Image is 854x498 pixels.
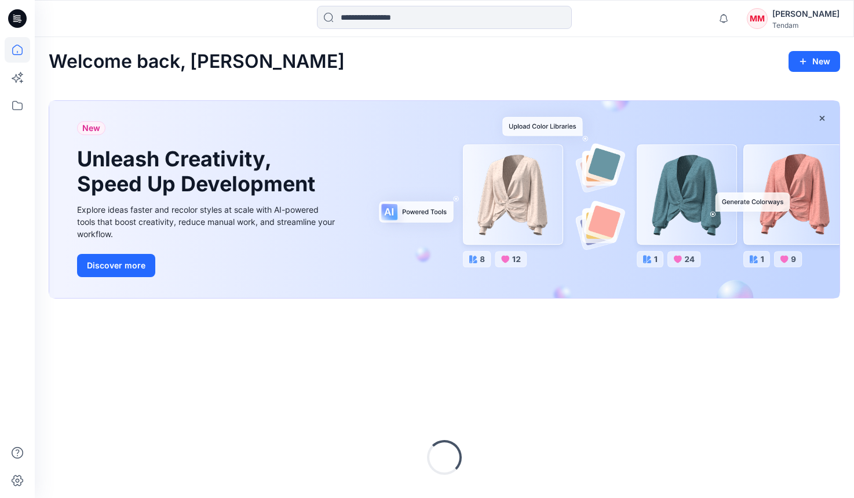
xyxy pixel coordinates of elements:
[82,121,100,135] span: New
[772,21,840,30] div: Tendam
[77,203,338,240] div: Explore ideas faster and recolor styles at scale with AI-powered tools that boost creativity, red...
[772,7,840,21] div: [PERSON_NAME]
[77,147,320,197] h1: Unleash Creativity, Speed Up Development
[77,254,155,277] button: Discover more
[747,8,768,29] div: MM
[77,254,338,277] a: Discover more
[789,51,840,72] button: New
[49,51,345,72] h2: Welcome back, [PERSON_NAME]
